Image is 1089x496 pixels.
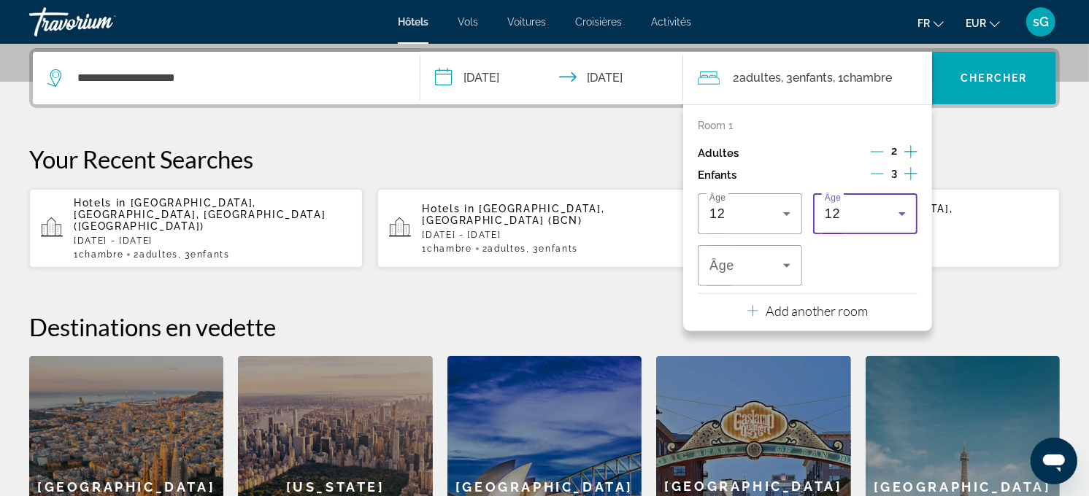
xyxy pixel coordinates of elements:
span: 1 [74,249,123,260]
iframe: Bouton de lancement de la fenêtre de messagerie [1031,438,1077,484]
button: Change language [917,12,944,34]
span: Adultes [739,71,781,85]
p: Enfants [698,169,736,182]
span: Chercher [961,72,1027,84]
span: Chambre [843,71,892,85]
div: Search widget [33,52,1056,104]
button: Check-in date: Oct 18, 2025 Check-out date: Oct 25, 2025 [420,52,684,104]
span: 2 [733,68,781,88]
a: Croisières [575,16,622,28]
span: Enfants [793,71,833,85]
span: sG [1033,15,1049,29]
span: Hotels in [74,197,126,209]
a: Vols [458,16,478,28]
button: Increment children [904,164,917,186]
span: fr [917,18,930,29]
a: Voitures [507,16,546,28]
p: [DATE] - [DATE] [74,236,351,246]
span: , 1 [833,68,892,88]
a: Travorium [29,3,175,41]
button: Decrement adults [871,144,884,162]
span: Âge [825,193,841,203]
button: Add another room [747,294,868,324]
a: Activités [651,16,691,28]
button: Change currency [966,12,1000,34]
span: , 3 [526,244,578,254]
span: Chambre [79,249,124,260]
span: 3 [891,167,897,179]
button: Hotels in [GEOGRAPHIC_DATA], [GEOGRAPHIC_DATA] (BCN)[DATE] - [DATE]1Chambre2Adultes, 3Enfants [377,188,711,268]
button: User Menu [1022,7,1060,37]
button: Hotels in [GEOGRAPHIC_DATA], [GEOGRAPHIC_DATA], [GEOGRAPHIC_DATA] ([GEOGRAPHIC_DATA])[DATE] - [DA... [29,188,363,268]
span: Enfants [539,244,578,254]
span: Âge [709,259,734,274]
p: Your Recent Searches [29,144,1060,174]
button: Chercher [932,52,1056,104]
span: Hotels in [422,203,474,214]
span: 2 [891,145,897,157]
span: Enfants [191,249,230,260]
p: Room 1 [698,120,733,131]
span: , 3 [178,249,230,260]
a: Hôtels [398,16,428,28]
button: Travelers: 2 adults, 3 children [683,52,932,104]
p: Adultes [698,147,739,160]
span: , 3 [781,68,833,88]
button: Decrement children [871,166,884,184]
span: Adultes [139,249,178,260]
span: 12 [709,206,725,221]
button: Increment adults [904,142,917,164]
span: 2 [134,249,177,260]
span: Chambre [427,244,472,254]
p: Add another room [766,303,868,319]
span: [GEOGRAPHIC_DATA], [GEOGRAPHIC_DATA] (BCN) [422,203,604,226]
span: Adultes [488,244,526,254]
span: Âge [709,193,726,203]
h2: Destinations en vedette [29,312,1060,341]
span: EUR [966,18,986,29]
span: 12 [825,206,840,221]
span: 2 [482,244,526,254]
p: [DATE] - [DATE] [422,230,699,240]
span: 1 [422,244,472,254]
span: [GEOGRAPHIC_DATA], [GEOGRAPHIC_DATA], [GEOGRAPHIC_DATA] ([GEOGRAPHIC_DATA]) [74,197,326,232]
